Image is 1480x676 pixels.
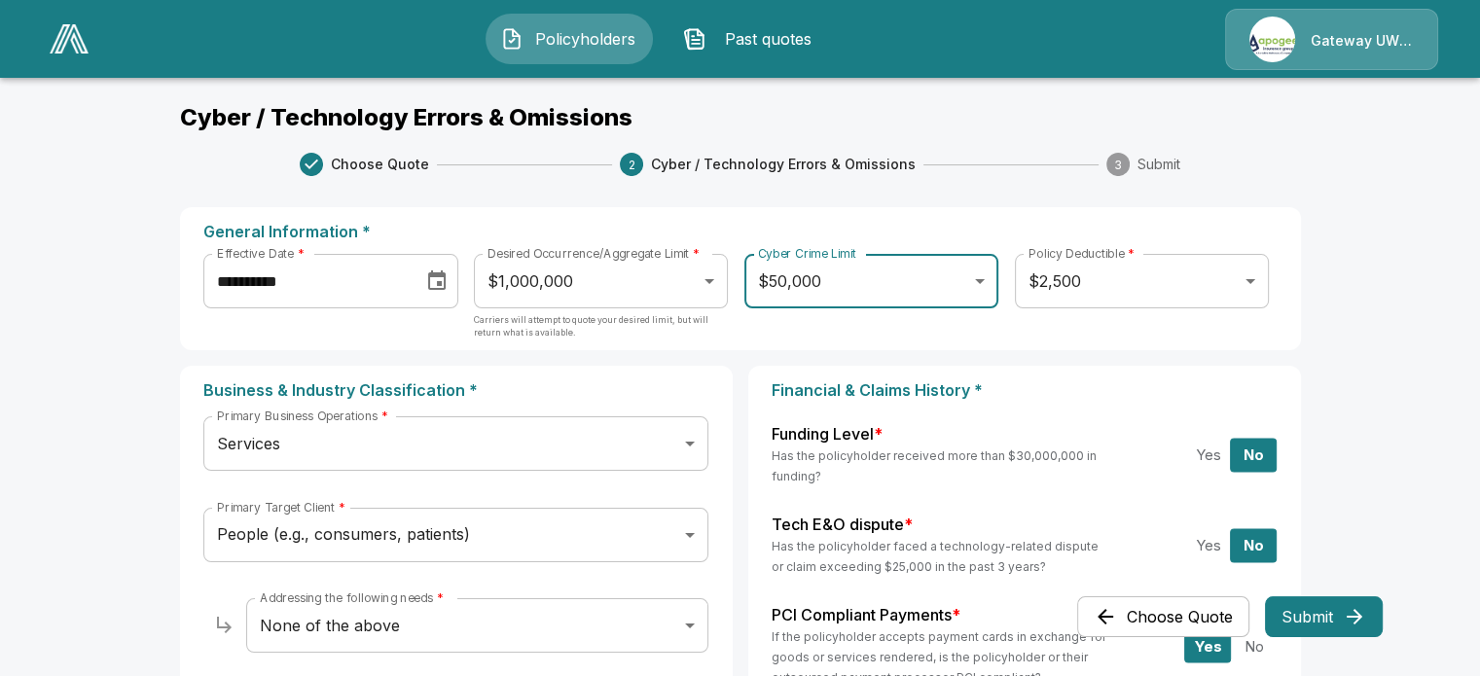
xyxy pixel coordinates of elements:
button: Past quotes IconPast quotes [668,14,836,64]
button: No [1230,528,1277,562]
div: $50,000 [744,254,997,308]
button: Submit [1265,596,1383,637]
h6: Has the policyholder faced a technology-related dispute or claim exceeding $25,000 in the past 3 ... [772,536,1109,577]
label: Desired Occurrence/Aggregate Limit [487,245,700,262]
div: $1,000,000 [474,254,727,308]
p: Business & Industry Classification * [203,381,709,400]
text: 2 [629,158,635,172]
div: None of the above [246,598,707,653]
p: Cyber / Technology Errors & Omissions [180,106,1301,129]
p: Carriers will attempt to quote your desired limit, but will return what is available. [474,313,727,352]
p: Financial & Claims History * [772,381,1278,400]
button: Choose Quote [1077,596,1249,637]
div: People (e.g., consumers, patients) [203,508,707,562]
span: Policyholders [531,27,638,51]
button: Yes [1184,438,1231,472]
text: 3 [1114,158,1122,172]
div: $2,500 [1015,254,1268,308]
button: No [1230,438,1277,472]
label: Funding Level [772,423,883,445]
label: Cyber Crime Limit [758,245,856,262]
label: Primary Business Operations [217,408,388,424]
h6: Has the policyholder received more than $30,000,000 in funding? [772,445,1109,486]
span: Submit [1137,155,1180,174]
span: Choose Quote [331,155,429,174]
button: No [1230,629,1277,663]
button: Choose date, selected date is Sep 1, 2025 [417,262,456,301]
img: Past quotes Icon [683,27,706,51]
label: Primary Target Client [217,499,344,516]
img: AA Logo [50,24,89,53]
label: Effective Date [217,245,304,262]
label: Tech E&O dispute [772,514,913,536]
button: Yes [1184,629,1231,663]
button: Policyholders IconPolicyholders [486,14,653,64]
span: Cyber / Technology Errors & Omissions [651,155,916,174]
span: Past quotes [714,27,821,51]
label: Policy Deductible [1029,245,1135,262]
img: Policyholders Icon [500,27,523,51]
button: Yes [1184,528,1231,562]
p: General Information * [203,223,1278,241]
div: Services [203,416,707,471]
label: PCI Compliant Payments [772,604,960,626]
label: Addressing the following needs [260,589,443,606]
